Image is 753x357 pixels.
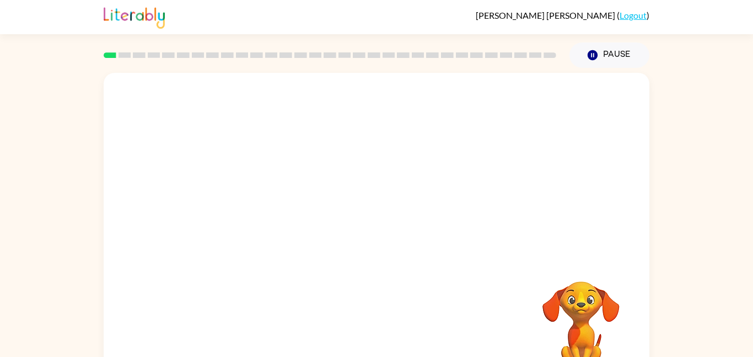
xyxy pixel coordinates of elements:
[476,10,617,20] span: [PERSON_NAME] [PERSON_NAME]
[620,10,647,20] a: Logout
[569,42,649,68] button: Pause
[104,4,165,29] img: Literably
[476,10,649,20] div: ( )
